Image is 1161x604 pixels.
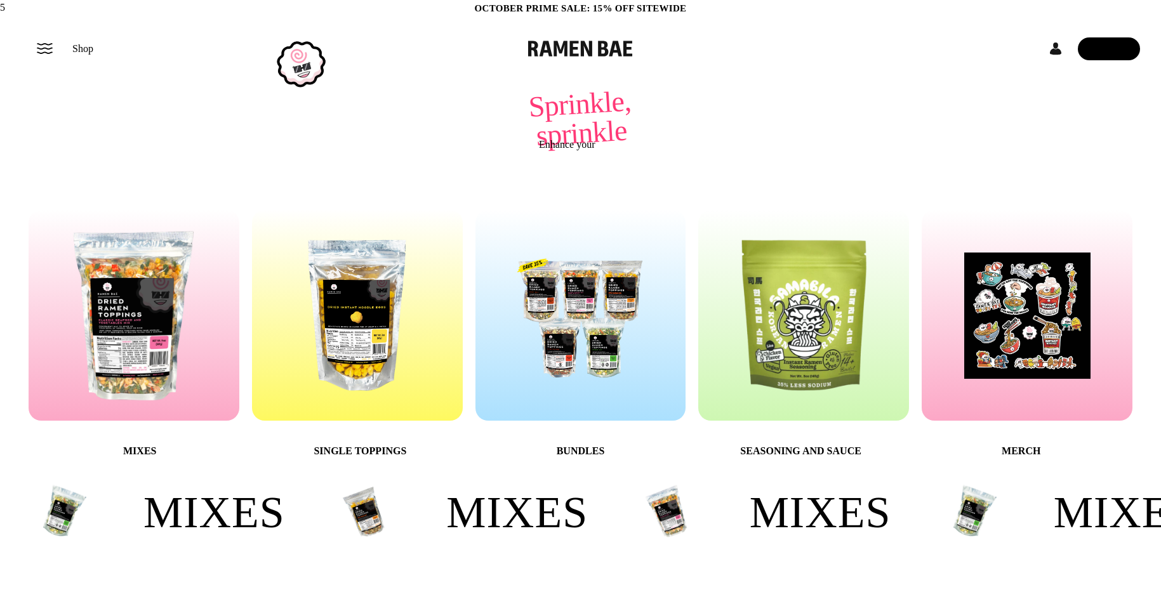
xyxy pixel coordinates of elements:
[30,433,250,468] a: Mixes
[36,43,53,54] button: Mobile Menu Trigger
[1002,445,1040,456] span: Merch
[576,137,595,155] div: your
[72,37,93,60] a: Shop
[143,488,285,537] span: Mixes
[72,41,93,56] span: Shop
[470,433,691,468] a: Bundles
[911,433,1131,468] a: Merch
[475,3,687,13] span: October Prime Sale: 15% off Sitewide
[250,433,470,468] a: Single Toppings
[740,445,861,456] span: Seasoning and Sauce
[1078,34,1140,64] div: Cart
[691,433,911,468] a: Seasoning and Sauce
[314,445,406,456] span: Single Toppings
[539,137,574,155] div: Enhance
[446,488,588,537] span: Mixes
[527,84,632,152] span: Sprinkle, sprinkle
[750,488,891,537] span: Mixes
[123,445,157,456] span: Mixes
[557,445,605,456] span: Bundles
[1099,43,1119,54] span: Cart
